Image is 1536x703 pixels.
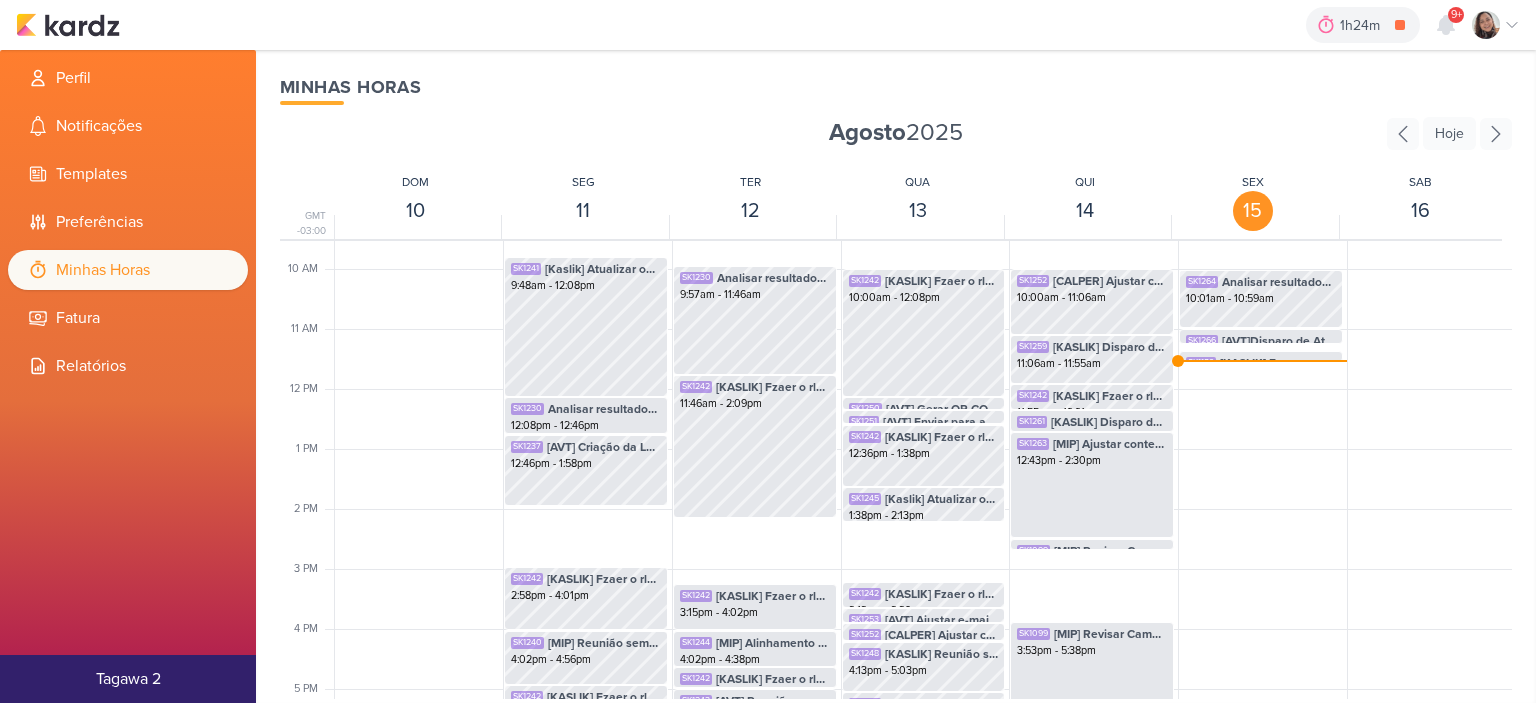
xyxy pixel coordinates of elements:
[885,645,999,663] span: [KASLIK] Reunião semanal
[1423,117,1476,150] div: Hoje
[290,381,330,398] div: 12 PM
[1017,275,1049,287] div: SK1252
[548,634,661,652] span: [MIP] Reunião semanal - 16h as 17:30hs
[1017,628,1050,640] div: SK1099
[885,626,999,644] span: [CALPER] Ajustar conteúdos
[680,287,830,303] div: 9:57am - 11:46am
[849,603,999,619] div: 3:13pm - 3:39pm
[883,413,999,431] span: [AVT] Enviar para aprovação os contepudo do blog
[680,381,712,393] div: SK1242
[885,585,999,603] span: [KASLIK] Fzaer o rlatorio geral de Kaslik (Solicitado pelo Otávio)
[1186,335,1218,347] div: SK1266
[1065,191,1105,231] div: 14
[1017,390,1049,402] div: SK1242
[511,403,544,415] div: SK1230
[849,290,999,306] div: 10:00am - 12:08pm
[1451,7,1462,23] span: 9+
[829,117,963,149] span: 2025
[1017,341,1049,353] div: SK1259
[849,614,881,626] div: SK1253
[885,611,999,629] span: [AVT] Ajustar e-mail do Éden
[885,272,999,290] span: [KASLIK] Fzaer o rlatorio geral de Kaslik (Solicitado pelo Otávio)
[8,154,248,194] li: Templates
[1220,354,1336,372] span: [KASLIK] Fazer um relatório geral de Kaslik
[288,261,330,278] div: 10 AM
[1053,387,1167,405] span: [KASLIK] Fzaer o rlatorio geral de Kaslik (Solicitado pelo Otávio)
[731,191,771,231] div: 12
[511,637,544,649] div: SK1240
[8,250,248,290] li: Minhas Horas
[1017,453,1167,469] div: 12:43pm - 2:30pm
[849,648,881,660] div: SK1248
[294,621,330,638] div: 4 PM
[680,605,830,621] div: 3:15pm - 4:02pm
[1222,273,1336,291] span: Analisar resultados dos disparos dos clientes
[680,637,712,649] div: SK1244
[8,58,248,98] li: Perfil
[291,321,330,338] div: 11 AM
[716,587,830,605] span: [KASLIK] Fzaer o rlatorio geral de Kaslik (Solicitado pelo Otávio)
[1472,11,1500,39] img: Sharlene Khoury
[511,278,661,294] div: 9:48am - 12:08pm
[1222,332,1336,350] span: [AVT]Disparo de Atualização de obras - 15/08
[717,269,830,287] span: Analisar resultados dos disparos dos clientes
[1409,173,1432,191] div: SAB
[280,74,1512,101] div: Minhas Horas
[680,396,830,412] div: 11:46am - 2:09pm
[680,272,713,284] div: SK1230
[849,446,999,462] div: 12:36pm - 1:38pm
[829,118,906,147] strong: Agosto
[280,209,330,239] div: GMT -03:00
[396,191,436,231] div: 10
[905,173,930,191] div: QUA
[1051,413,1167,431] span: [KASLIK] Disparo do dia 15/08
[1186,357,1216,369] div: SK1189
[680,673,712,685] div: SK1242
[545,260,661,278] span: [Kaslik] Atualizar os dados no relatório dos disparos de Kaslik - Até 12h
[511,456,661,472] div: 12:46pm - 1:58pm
[740,173,761,191] div: TER
[716,378,830,396] span: [KASLIK] Fzaer o rlatorio geral de Kaslik (Solicitado pelo Otávio)
[563,191,603,231] div: 11
[1053,272,1167,290] span: [CALPER] Ajustar conteúdos
[849,403,882,415] div: SK1250
[1186,276,1218,288] div: SK1264
[547,570,661,588] span: [KASLIK] Fzaer o rlatorio geral de Kaslik (Solicitado pelo Otávio)
[511,652,661,668] div: 4:02pm - 4:56pm
[680,652,830,668] div: 4:02pm - 4:38pm
[511,418,661,434] div: 12:08pm - 12:46pm
[849,588,881,600] div: SK1242
[1017,431,1167,447] div: 12:21pm - 12:43pm
[1400,191,1440,231] div: 16
[849,663,999,679] div: 4:13pm - 5:03pm
[294,561,330,578] div: 3 PM
[1017,545,1050,557] div: SK1099
[849,416,879,428] div: SK1251
[511,263,541,275] div: SK1241
[898,191,938,231] div: 13
[716,634,830,652] span: [MIP] Alinhamento de Social - 16:00 as 17:00hs.
[16,13,120,37] img: kardz.app
[680,590,712,602] div: SK1242
[1017,405,1167,421] div: 11:55am - 12:21pm
[885,490,999,508] span: [Kaslik] Atualizar os dados no relatório dos disparos de [PERSON_NAME]
[8,346,248,386] li: Relatórios
[511,441,543,453] div: SK1237
[849,629,881,641] div: SK1252
[885,428,999,446] span: [KASLIK] Fzaer o rlatorio geral de Kaslik (Solicitado pelo Otávio)
[849,275,881,287] div: SK1242
[1054,625,1167,643] span: [MIP] Revisar Campo das Aroeiras (Lais fez)
[886,400,999,418] span: [AVT] Gerar QR CODE
[849,493,881,505] div: SK1245
[1017,416,1047,428] div: SK1261
[294,681,330,698] div: 5 PM
[1186,291,1336,307] div: 10:01am - 10:59am
[8,106,248,146] li: Notificações
[716,670,830,688] span: [KASLIK] Fzaer o rlatorio geral de Kaslik (Solicitado pelo Otávio)
[1340,15,1386,36] div: 1h24m
[572,173,595,191] div: SEG
[511,691,543,703] div: SK1242
[8,202,248,242] li: Preferências
[8,298,248,338] li: Fatura
[294,501,330,518] div: 2 PM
